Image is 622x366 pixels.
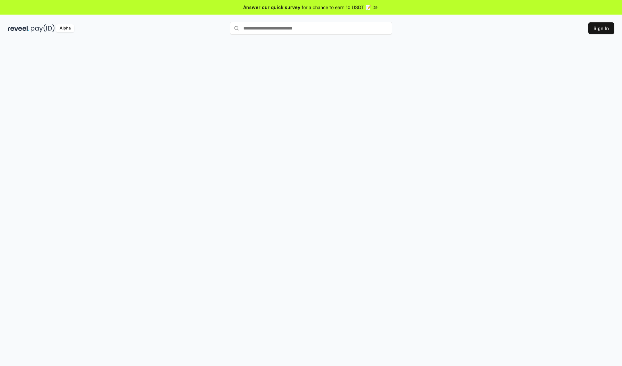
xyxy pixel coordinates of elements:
img: pay_id [31,24,55,32]
img: reveel_dark [8,24,29,32]
span: for a chance to earn 10 USDT 📝 [302,4,371,11]
div: Alpha [56,24,74,32]
span: Answer our quick survey [243,4,300,11]
button: Sign In [588,22,614,34]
